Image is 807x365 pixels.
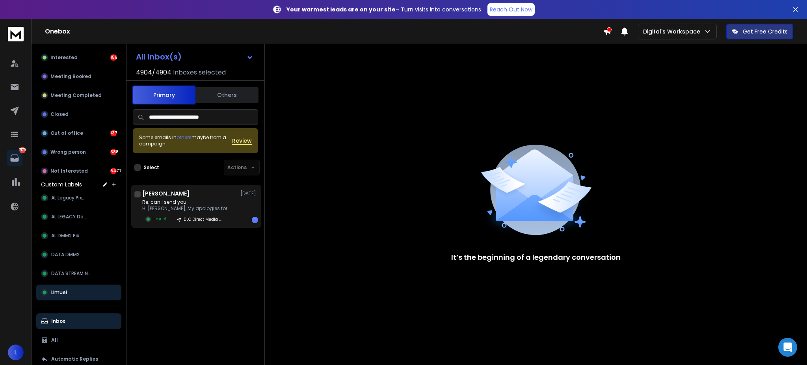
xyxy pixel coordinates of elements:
span: DATA DMM2 [51,251,80,258]
h1: Onebox [45,27,603,36]
h3: Inboxes selected [173,68,226,77]
p: Automatic Replies [51,356,98,362]
span: DATA STREAM NWD [51,270,95,277]
a: Reach Out Now [487,3,535,16]
button: All [36,332,121,348]
p: Re: can I send you [142,199,227,205]
img: logo [8,27,24,41]
p: Meeting Booked [50,73,91,80]
button: AL Legacy Pixel [36,190,121,206]
button: Out of office137 [36,125,121,141]
button: L [8,345,24,360]
button: Closed [36,106,121,122]
button: Primary [132,86,195,104]
button: Others [195,86,258,104]
button: AL LEGACY Data [36,209,121,225]
span: others [177,134,192,141]
p: Hi [PERSON_NAME], My apologies for [142,205,227,212]
p: – Turn visits into conversations [286,6,481,13]
div: 137 [110,130,117,136]
button: Interested156 [36,50,121,65]
p: Interested [50,54,78,61]
p: Not Interested [50,168,88,174]
a: 7179 [7,150,22,166]
p: Inbox [51,318,65,324]
p: Get Free Credits [743,28,788,35]
button: DATA DMM2 [36,247,121,263]
p: [DATE] [240,190,258,197]
button: Wrong person388 [36,144,121,160]
h3: Custom Labels [41,181,82,188]
h1: All Inbox(s) [136,53,182,61]
button: Not Interested6477 [36,163,121,179]
strong: Your warmest leads are on your site [286,6,396,13]
span: 4904 / 4904 [136,68,171,77]
button: Review [232,137,252,145]
p: DLC Direct Media Buy [DATE] [184,216,221,222]
button: Meeting Booked [36,69,121,84]
p: Digital's Workspace [643,28,703,35]
p: Reach Out Now [490,6,532,13]
p: It’s the beginning of a legendary conversation [451,252,621,263]
p: Closed [50,111,69,117]
span: AL DMM2 Pixel [51,233,84,239]
p: Limuel [152,216,166,222]
button: Meeting Completed [36,88,121,103]
div: 388 [110,149,117,155]
div: 1 [252,217,258,223]
h1: [PERSON_NAME] [142,190,190,197]
span: AL Legacy Pixel [51,195,86,201]
button: AL DMM2 Pixel [36,228,121,244]
button: Inbox [36,313,121,329]
p: All [51,337,58,343]
span: AL LEGACY Data [51,214,89,220]
button: DATA STREAM NWD [36,266,121,281]
p: Meeting Completed [50,92,102,99]
div: 6477 [110,168,117,174]
div: Some emails in maybe from a campaign [139,134,232,147]
div: 156 [110,54,117,61]
p: Wrong person [50,149,86,155]
div: Open Intercom Messenger [778,338,797,357]
button: Get Free Credits [726,24,793,39]
button: Limuel [36,285,121,300]
button: All Inbox(s) [130,49,260,65]
label: Select [144,164,159,171]
p: 7179 [19,147,26,153]
p: Out of office [50,130,83,136]
span: Limuel [51,289,67,296]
